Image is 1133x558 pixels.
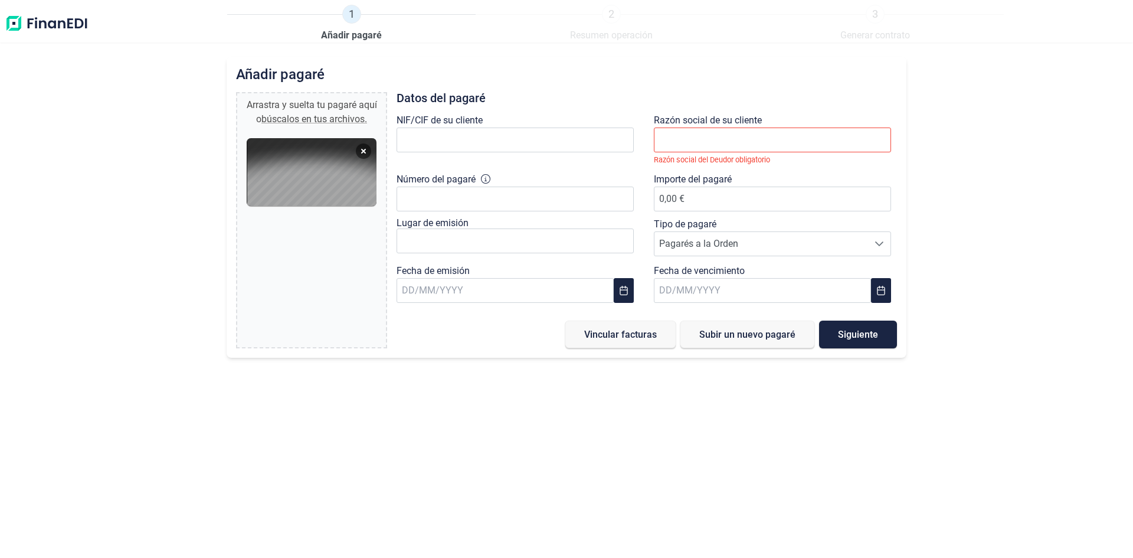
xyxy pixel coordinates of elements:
[838,330,878,339] span: Siguiente
[871,278,891,303] button: Choose Date
[236,66,897,83] h2: Añadir pagaré
[654,113,762,128] label: Razón social de su cliente
[5,5,89,43] img: Logo de aplicación
[397,278,614,303] input: DD/MM/YYYY
[397,264,470,278] label: Fecha de emisión
[680,321,814,348] button: Subir un nuevo pagaré
[321,5,382,43] a: 1Añadir pagaré
[819,321,897,348] button: Siguiente
[321,28,382,43] span: Añadir pagaré
[397,92,897,104] h3: Datos del pagaré
[654,232,868,256] span: Pagarés a la Orden
[654,172,732,187] label: Importe del pagaré
[584,330,657,339] span: Vincular facturas
[654,264,745,278] label: Fecha de vencimiento
[654,155,770,164] small: Razón social del Deudor obligatorio
[342,5,361,24] span: 1
[397,113,483,128] label: NIF/CIF de su cliente
[699,330,795,339] span: Subir un nuevo pagaré
[397,217,469,229] label: Lugar de emisión
[242,98,381,126] div: Arrastra y suelta tu pagaré aquí o
[397,172,476,187] label: Número del pagaré
[614,278,634,303] button: Choose Date
[565,321,676,348] button: Vincular facturas
[654,278,871,303] input: DD/MM/YYYY
[261,113,367,125] span: búscalos en tus archivos.
[654,217,716,231] label: Tipo de pagaré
